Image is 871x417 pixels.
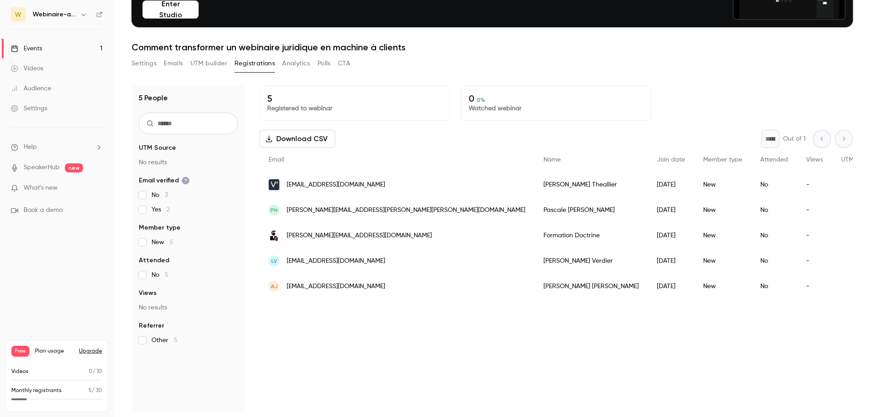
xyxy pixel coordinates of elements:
[751,197,797,223] div: No
[142,0,199,19] button: Enter Studio
[35,348,73,355] span: Plan usage
[269,179,279,190] img: voxius-avocats.com
[648,274,694,299] div: [DATE]
[797,223,832,248] div: -
[694,223,751,248] div: New
[139,256,169,265] span: Attended
[139,223,181,232] span: Member type
[139,321,164,330] span: Referrer
[24,163,59,172] a: SpeakerHub
[89,368,102,376] p: / 10
[139,289,157,298] span: Views
[318,56,331,71] button: Polls
[797,274,832,299] div: -
[287,180,385,190] span: [EMAIL_ADDRESS][DOMAIN_NAME]
[694,172,751,197] div: New
[797,248,832,274] div: -
[11,346,29,357] span: Free
[751,223,797,248] div: No
[648,248,694,274] div: [DATE]
[24,142,37,152] span: Help
[797,197,832,223] div: -
[783,134,806,143] p: Out of 1
[88,387,102,395] p: / 30
[534,248,648,274] div: [PERSON_NAME] Verdier
[751,274,797,299] div: No
[92,184,103,192] iframe: Noticeable Trigger
[703,157,742,163] span: Member type
[235,56,275,71] button: Registrations
[271,257,277,265] span: LV
[89,369,93,374] span: 0
[269,157,284,163] span: Email
[287,206,525,215] span: [PERSON_NAME][EMAIL_ADDRESS][PERSON_NAME][PERSON_NAME][DOMAIN_NAME]
[751,248,797,274] div: No
[477,97,485,103] span: 0 %
[806,157,823,163] span: Views
[534,223,648,248] div: Formation Doctrine
[751,172,797,197] div: No
[170,239,173,245] span: 5
[657,157,685,163] span: Join date
[132,42,853,53] h1: Comment transformer un webinaire juridique en machine à clients
[694,274,751,299] div: New
[287,231,432,240] span: [PERSON_NAME][EMAIL_ADDRESS][DOMAIN_NAME]
[24,183,58,193] span: What's new
[534,172,648,197] div: [PERSON_NAME] Theallier
[24,206,63,215] span: Book a demo
[267,104,442,113] p: Registered to webinar
[88,388,92,393] span: 5
[287,256,385,266] span: [EMAIL_ADDRESS][DOMAIN_NAME]
[648,172,694,197] div: [DATE]
[139,93,168,103] h1: 5 People
[694,197,751,223] div: New
[469,93,644,104] p: 0
[139,143,238,345] section: facet-groups
[166,206,170,213] span: 2
[152,191,168,200] span: No
[152,205,170,214] span: Yes
[139,176,190,185] span: Email verified
[174,337,177,343] span: 5
[11,104,47,113] div: Settings
[165,192,168,198] span: 3
[191,56,227,71] button: UTM builder
[338,56,350,71] button: CTA
[165,272,168,278] span: 5
[287,282,385,291] span: [EMAIL_ADDRESS][DOMAIN_NAME]
[139,143,176,152] span: UTM Source
[11,387,62,395] p: Monthly registrants
[648,223,694,248] div: [DATE]
[269,230,279,241] img: marsvigila.com
[152,238,173,247] span: New
[15,10,21,20] span: W
[270,206,278,214] span: PN
[139,158,238,167] p: No results
[79,348,102,355] button: Upgrade
[11,64,43,73] div: Videos
[152,270,168,280] span: No
[65,163,83,172] span: new
[760,157,788,163] span: Attended
[11,84,51,93] div: Audience
[534,197,648,223] div: Pascale [PERSON_NAME]
[259,130,335,148] button: Download CSV
[648,197,694,223] div: [DATE]
[469,104,644,113] p: Watched webinar
[534,274,648,299] div: [PERSON_NAME] [PERSON_NAME]
[33,10,76,19] h6: Webinaire-avocats
[139,303,238,312] p: No results
[164,56,183,71] button: Emails
[797,172,832,197] div: -
[152,336,177,345] span: Other
[271,282,278,290] span: AJ
[267,93,442,104] p: 5
[282,56,310,71] button: Analytics
[11,368,29,376] p: Videos
[543,157,561,163] span: Name
[132,56,157,71] button: Settings
[11,142,103,152] li: help-dropdown-opener
[11,44,42,53] div: Events
[694,248,751,274] div: New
